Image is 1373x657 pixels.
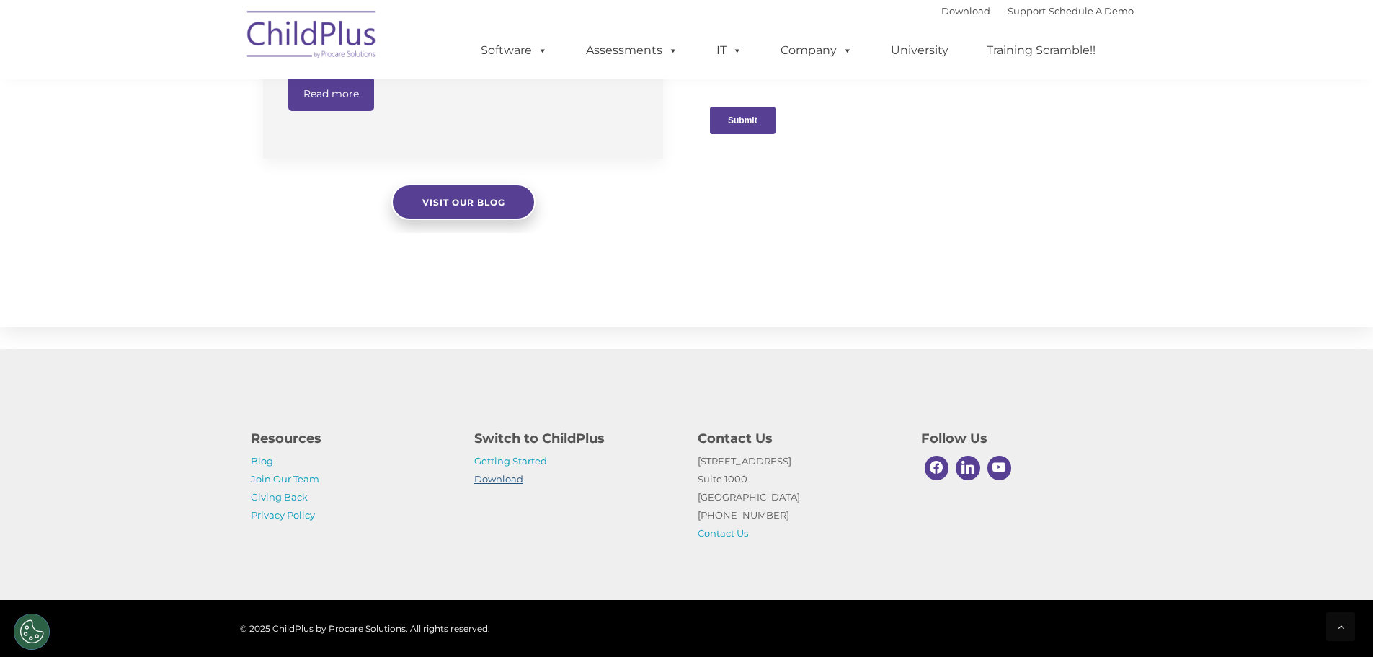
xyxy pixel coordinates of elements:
a: Facebook [921,452,953,484]
img: ChildPlus by Procare Solutions [240,1,384,73]
h4: Contact Us [698,428,899,449]
a: Getting Started [474,455,547,467]
a: Support [1008,5,1046,17]
a: IT [702,36,757,65]
a: Giving Back [251,491,308,503]
a: Download [474,473,523,485]
a: Contact Us [698,527,748,539]
a: Software [466,36,562,65]
h4: Switch to ChildPlus [474,428,676,449]
button: Cookies Settings [14,614,50,650]
a: Youtube [984,452,1016,484]
iframe: Chat Widget [1137,501,1373,657]
a: University [876,36,963,65]
a: Download [941,5,990,17]
a: Schedule A Demo [1049,5,1134,17]
span: Phone number [200,154,262,165]
a: Assessments [572,36,693,65]
a: Read more [288,76,374,111]
a: Join Our Team [251,473,319,485]
a: Linkedin [952,452,984,484]
a: Visit our blog [391,184,536,220]
a: Privacy Policy [251,509,315,521]
a: Company [766,36,867,65]
a: Blog [251,455,273,467]
h4: Follow Us [921,428,1123,449]
a: Training Scramble!! [972,36,1110,65]
font: | [941,5,1134,17]
span: Last name [200,95,244,106]
h4: Resources [251,428,453,449]
span: © 2025 ChildPlus by Procare Solutions. All rights reserved. [240,623,490,634]
span: Visit our blog [422,197,505,208]
p: [STREET_ADDRESS] Suite 1000 [GEOGRAPHIC_DATA] [PHONE_NUMBER] [698,452,899,542]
